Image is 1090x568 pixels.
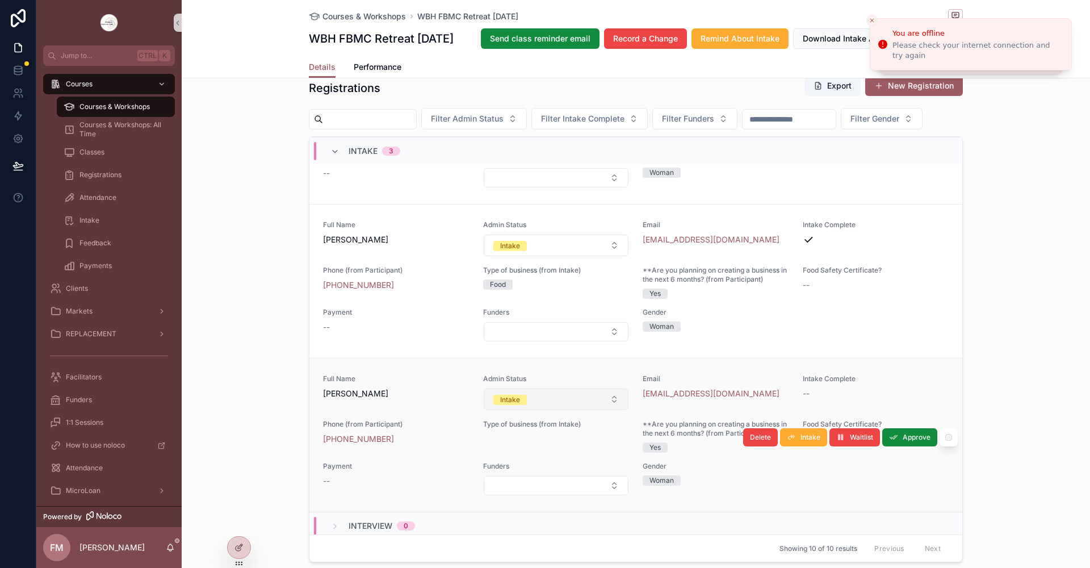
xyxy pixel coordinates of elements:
[652,108,737,130] button: Select Button
[323,388,469,399] span: [PERSON_NAME]
[160,51,169,60] span: K
[137,50,158,61] span: Ctrl
[323,234,469,245] span: [PERSON_NAME]
[43,390,175,410] a: Funders
[803,220,949,229] span: Intake Complete
[323,433,394,445] a: [PHONE_NUMBER]
[743,428,778,446] button: Delete
[57,97,175,117] a: Courses & Workshops
[43,74,175,94] a: Courses
[643,220,789,229] span: Email
[691,28,789,49] button: Remind About Intake
[43,458,175,478] a: Attendance
[850,113,899,124] span: Filter Gender
[662,113,714,124] span: Filter Funders
[649,442,661,453] div: Yes
[649,475,674,486] div: Woman
[643,388,779,399] a: [EMAIL_ADDRESS][DOMAIN_NAME]
[66,80,93,89] span: Courses
[481,28,599,49] button: Send class reminder email
[803,420,949,429] span: Food Safety Certificate?
[903,433,930,442] span: Approve
[61,51,133,60] span: Jump to...
[865,76,963,96] button: New Registration
[800,433,820,442] span: Intake
[484,235,629,256] button: Select Button
[323,420,469,429] span: Phone (from Participant)
[66,441,125,450] span: How to use noloco
[643,374,789,383] span: Email
[309,11,406,22] a: Courses & Workshops
[483,308,630,317] span: Funders
[643,420,789,438] span: **Are you planning on creating a business in the next 6 months? (from Participant)
[750,433,771,442] span: Delete
[79,120,163,139] span: Courses & Workshops: All Time
[490,33,590,44] span: Send class reminder email
[66,284,88,293] span: Clients
[43,435,175,456] a: How to use noloco
[803,266,949,275] span: Food Safety Certificate?
[309,80,380,96] h1: Registrations
[43,481,175,501] a: MicroLoan
[892,28,1062,39] div: You are offline
[803,33,902,44] span: Download Intake Answers
[882,428,937,446] button: Approve
[57,187,175,208] a: Attendance
[643,234,779,245] a: [EMAIL_ADDRESS][DOMAIN_NAME]
[531,108,648,130] button: Select Button
[79,261,112,270] span: Payments
[804,76,861,96] button: Export
[389,147,393,156] div: 3
[803,374,949,383] span: Intake Complete
[323,168,330,179] span: --
[417,11,518,22] a: WBH FBMC Retreat [DATE]
[79,102,150,111] span: Courses & Workshops
[323,462,469,471] span: Payment
[309,358,962,512] a: Full Name[PERSON_NAME]Admin StatusSelect ButtonEmail[EMAIL_ADDRESS][DOMAIN_NAME]Intake Complete--...
[484,322,629,341] button: Select Button
[850,433,873,442] span: Waitlist
[349,520,392,532] span: Interview
[66,395,92,404] span: Funders
[323,374,469,383] span: Full Name
[793,28,912,49] button: Download Intake Answers
[643,308,789,317] span: Gender
[66,418,103,427] span: 1:1 Sessions
[79,170,121,179] span: Registrations
[323,279,394,291] a: [PHONE_NUMBER]
[349,145,378,157] span: Intake
[483,266,630,275] span: Type of business (from Intake)
[100,14,118,32] img: App logo
[649,289,661,299] div: Yes
[66,373,102,382] span: Facilitators
[323,308,469,317] span: Payment
[43,45,175,66] button: Jump to...CtrlK
[66,463,103,473] span: Attendance
[323,321,330,333] span: --
[79,239,111,248] span: Feedback
[57,210,175,231] a: Intake
[43,301,175,321] a: Markets
[541,113,624,124] span: Filter Intake Complete
[50,541,64,554] span: FM
[892,40,1062,61] div: Please check your internet connection and try again
[79,216,99,225] span: Intake
[649,321,674,332] div: Woman
[643,266,789,284] span: **Are you planning on creating a business in the next 6 months? (from Participant)
[841,108,923,130] button: Select Button
[66,329,116,339] span: REPLACEMENT
[36,506,182,527] a: Powered by
[866,15,878,26] button: Close toast
[309,31,454,47] h1: WBH FBMC Retreat [DATE]
[36,66,182,506] div: scrollable content
[309,204,962,358] a: Full Name[PERSON_NAME]Admin StatusSelect ButtonEmail[EMAIL_ADDRESS][DOMAIN_NAME]Intake CompletePh...
[500,395,520,405] div: Intake
[431,113,504,124] span: Filter Admin Status
[779,544,857,553] span: Showing 10 of 10 results
[500,241,520,251] div: Intake
[57,233,175,253] a: Feedback
[483,462,630,471] span: Funders
[309,57,336,78] a: Details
